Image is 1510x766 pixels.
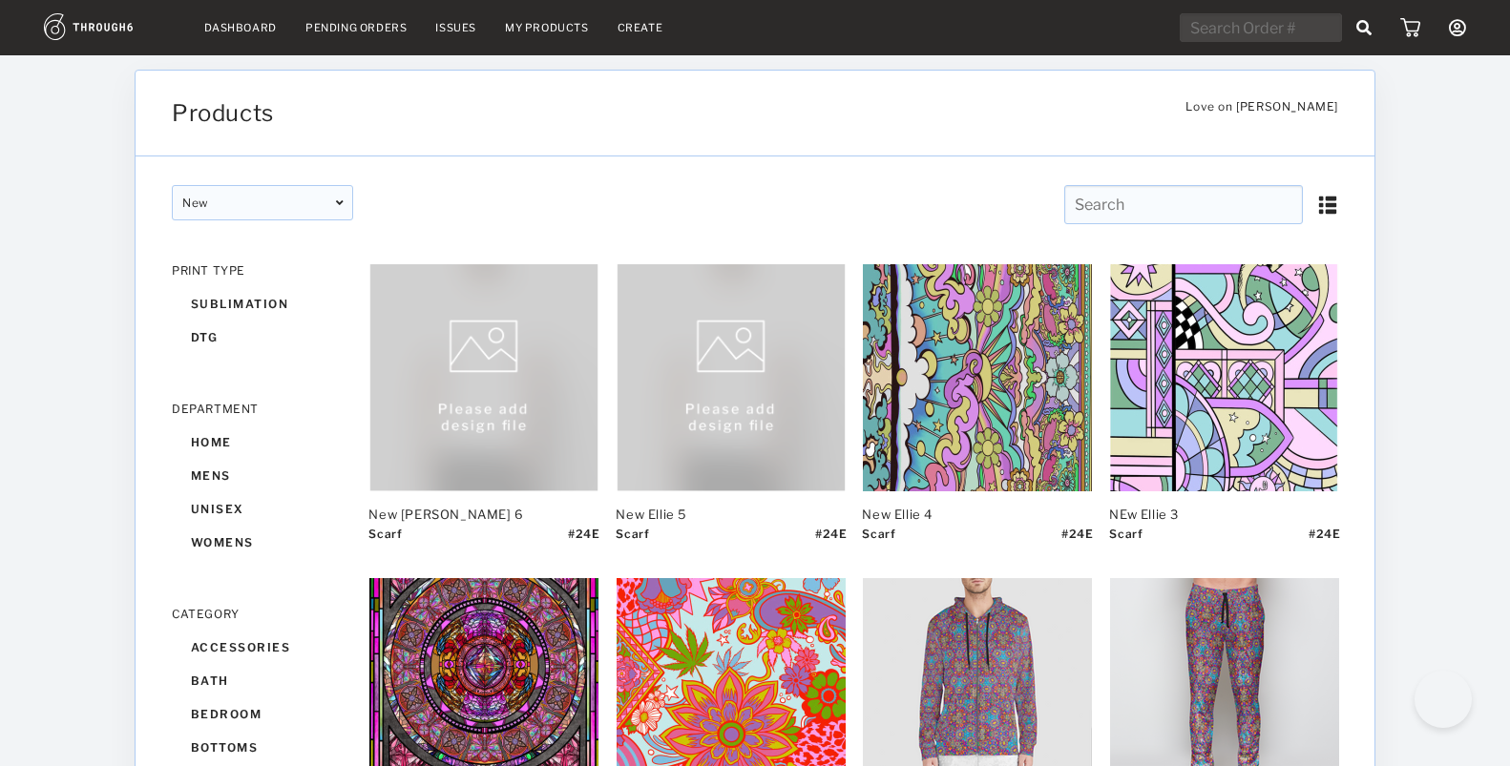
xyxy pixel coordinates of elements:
div: Scarf [368,527,402,555]
span: Love on [PERSON_NAME] [1185,99,1338,123]
div: NEw Ellie 3 [1109,507,1338,522]
div: bottoms [172,731,353,764]
span: Products [172,99,274,127]
div: accessories [172,631,353,664]
div: New Ellie 4 [862,507,1091,522]
div: # 24E [815,527,847,555]
div: Scarf [862,527,895,555]
img: f668a818-ef80-4d63-88e9-86838cf9e354-thumb.JPG [1110,264,1339,491]
div: DEPARTMENT [172,402,353,416]
div: New [172,185,353,220]
div: # 24E [1061,527,1093,555]
div: bath [172,664,353,697]
input: Search [1064,185,1303,224]
img: placeholder_missing_art_lg.4a627d1d.png [369,264,598,491]
a: Issues [435,21,476,34]
div: New [PERSON_NAME] 6 [368,507,598,522]
div: unisex [172,492,353,526]
div: womens [172,526,353,559]
div: Scarf [1109,527,1143,555]
div: Scarf [616,527,649,555]
div: sublimation [172,287,353,321]
div: mens [172,459,353,492]
img: icon_list.aeafdc69.svg [1317,195,1338,216]
div: CATEGORY [172,607,353,621]
div: PRINT TYPE [172,263,353,278]
div: home [172,425,353,459]
div: bedroom [172,697,353,731]
div: New Ellie 5 [616,507,845,522]
iframe: Help Scout Beacon - Open [1415,671,1472,728]
img: f815aba8-65e4-4da8-ae2b-ba37a269e337-thumb.JPG [863,264,1092,491]
a: My Products [505,21,589,34]
a: Create [618,21,663,34]
img: icon_cart.dab5cea1.svg [1400,18,1420,37]
input: Search Order # [1180,13,1342,42]
div: # 24E [1309,527,1340,555]
img: logo.1c10ca64.svg [44,13,176,40]
div: # 24E [568,527,599,555]
img: placeholder_missing_art_lg.4a627d1d.png [617,264,846,491]
a: Dashboard [204,21,277,34]
a: Pending Orders [305,21,407,34]
div: dtg [172,321,353,354]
